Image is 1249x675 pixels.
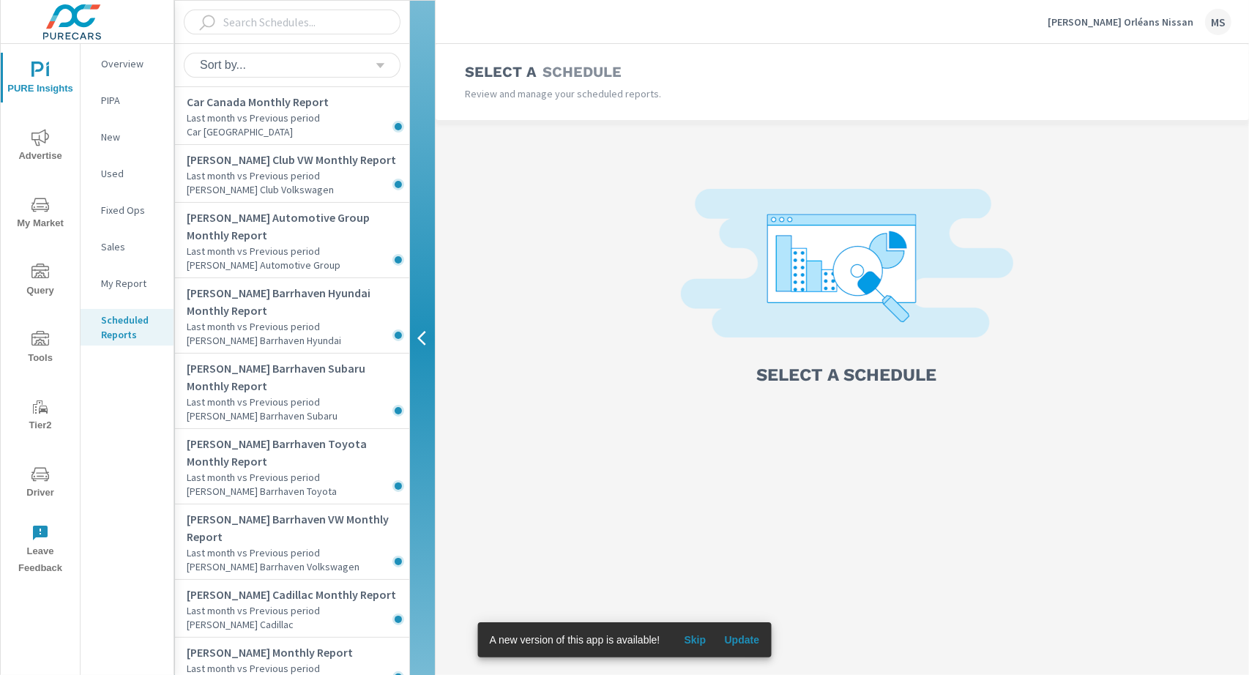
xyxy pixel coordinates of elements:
[217,10,376,35] input: Search Schedules...
[187,545,409,560] p: Last month vs Previous period
[187,334,409,347] p: [PERSON_NAME] Barrhaven Hyundai
[187,409,409,422] p: [PERSON_NAME] Barrhaven Subaru
[81,126,174,148] div: New
[5,264,75,299] span: Query
[187,93,409,111] p: Car Canada Monthly Report
[187,209,409,244] p: [PERSON_NAME] Automotive Group Monthly Report
[187,510,409,545] p: [PERSON_NAME] Barrhaven VW Monthly Report
[101,166,162,181] p: Used
[1205,9,1231,35] div: MS
[101,203,162,217] p: Fixed Ops
[101,313,162,342] p: Scheduled Reports
[187,618,409,631] p: [PERSON_NAME] Cadillac
[101,276,162,291] p: My Report
[5,466,75,501] span: Driver
[81,53,174,75] div: Overview
[200,58,246,72] h6: Sort by...
[187,470,409,485] p: Last month vs Previous period
[81,199,174,221] div: Fixed Ops
[465,86,843,101] p: Review and manage your scheduled reports.
[1048,15,1193,29] p: [PERSON_NAME] Orléans Nissan
[187,359,409,395] p: [PERSON_NAME] Barrhaven Subaru Monthly Report
[187,485,409,498] p: [PERSON_NAME] Barrhaven Toyota
[5,331,75,367] span: Tools
[81,89,174,111] div: PIPA
[187,603,409,618] p: Last month vs Previous period
[1,44,80,583] div: nav menu
[187,168,409,183] p: Last month vs Previous period
[5,196,75,232] span: My Market
[187,111,409,125] p: Last month vs Previous period
[543,63,622,81] h4: Schedule
[101,56,162,71] p: Overview
[101,239,162,254] p: Sales
[187,319,409,334] p: Last month vs Previous period
[5,129,75,165] span: Advertise
[187,284,409,319] p: [PERSON_NAME] Barrhaven Hyundai Monthly Report
[187,586,409,603] p: [PERSON_NAME] Cadillac Monthly Report
[671,628,718,652] button: Skip
[81,272,174,294] div: My Report
[101,93,162,108] p: PIPA
[81,309,174,346] div: Scheduled Reports
[187,125,409,138] p: Car [GEOGRAPHIC_DATA]
[757,362,937,387] h3: Select a Schedule
[187,395,409,409] p: Last month vs Previous period
[81,236,174,258] div: Sales
[5,61,75,97] span: PURE Insights
[490,634,660,646] span: A new version of this app is available!
[187,244,409,258] p: Last month vs Previous period
[187,183,409,196] p: [PERSON_NAME] Club Volkswagen
[681,189,1013,352] img: Select a Schedule
[5,398,75,434] span: Tier2
[187,435,409,470] p: [PERSON_NAME] Barrhaven Toyota Monthly Report
[187,560,409,573] p: [PERSON_NAME] Barrhaven Volkswagen
[187,151,409,168] p: [PERSON_NAME] Club VW Monthly Report
[5,524,75,577] span: Leave Feedback
[718,628,765,652] button: Update
[465,63,537,81] h4: Select a
[81,163,174,184] div: Used
[724,633,759,646] span: Update
[187,258,409,272] p: [PERSON_NAME] Automotive Group
[677,633,712,646] span: Skip
[187,644,409,661] p: [PERSON_NAME] Monthly Report
[101,130,162,144] p: New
